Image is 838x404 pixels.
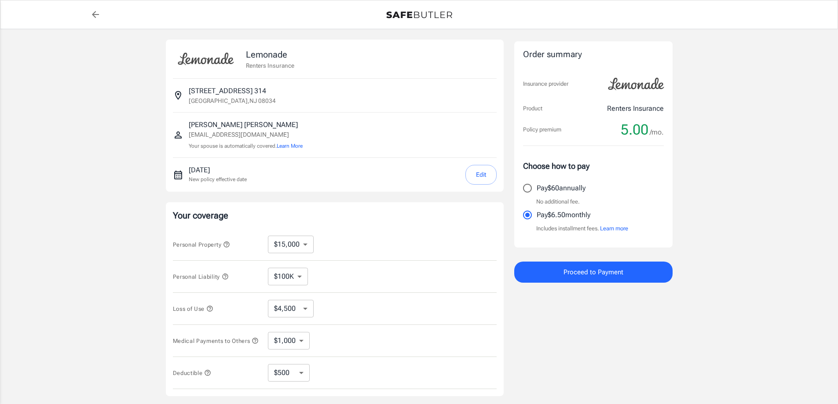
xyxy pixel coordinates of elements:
p: Choose how to pay [523,160,664,172]
img: Back to quotes [386,11,452,18]
img: Lemonade [603,72,669,96]
p: No additional fee. [536,197,580,206]
button: Edit [465,165,497,185]
span: /mo. [650,126,664,138]
button: Learn More [277,142,303,150]
p: Pay $60 annually [537,183,586,193]
div: Order summary [523,48,664,61]
svg: New policy start date [173,170,183,180]
button: Medical Payments to Others [173,335,259,346]
span: 5.00 [621,121,648,138]
p: Your coverage [173,209,497,222]
p: [DATE] [189,165,247,175]
span: Medical Payments to Others [173,338,259,344]
p: Insurance provider [523,80,568,88]
span: Personal Liability [173,273,229,280]
span: Loss of Use [173,306,213,312]
button: Learn more [600,224,628,233]
p: Pay $6.50 monthly [537,210,590,220]
a: back to quotes [87,6,104,23]
p: Renters Insurance [607,103,664,114]
p: [STREET_ADDRESS] 314 [189,86,266,96]
p: New policy effective date [189,175,247,183]
p: [EMAIL_ADDRESS][DOMAIN_NAME] [189,130,303,139]
p: Product [523,104,542,113]
button: Personal Liability [173,271,229,282]
span: Personal Property [173,241,230,248]
svg: Insured address [173,90,183,101]
svg: Insured person [173,130,183,140]
p: Policy premium [523,125,561,134]
img: Lemonade [173,47,239,71]
p: Includes installment fees. [536,224,628,233]
button: Proceed to Payment [514,262,673,283]
button: Personal Property [173,239,230,250]
p: Lemonade [246,48,294,61]
p: [PERSON_NAME] [PERSON_NAME] [189,120,303,130]
p: Renters Insurance [246,61,294,70]
span: Proceed to Payment [564,266,623,278]
button: Loss of Use [173,303,213,314]
span: Deductible [173,370,212,376]
p: Your spouse is automatically covered. [189,142,303,150]
button: Deductible [173,368,212,378]
p: [GEOGRAPHIC_DATA] , NJ 08034 [189,96,276,105]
